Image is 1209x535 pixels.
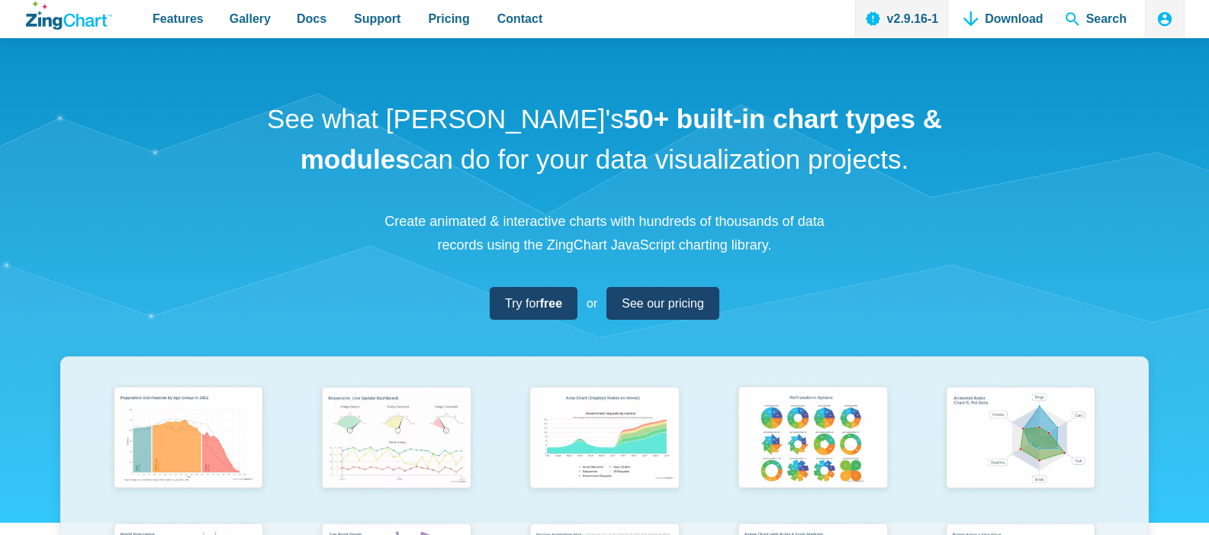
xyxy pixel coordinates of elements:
[84,380,292,517] a: Population Distribution by Age Group in 2052
[587,293,597,314] span: or
[313,380,479,499] img: Responsive Live Update Dashboard
[490,287,577,320] a: Try forfree
[292,380,500,517] a: Responsive Live Update Dashboard
[521,380,687,499] img: Area Chart (Displays Nodes on Hover)
[297,8,326,29] span: Docs
[230,8,271,29] span: Gallery
[622,293,704,314] span: See our pricing
[729,380,895,499] img: Pie Transform Options
[428,8,469,29] span: Pricing
[105,380,272,499] img: Population Distribution by Age Group in 2052
[26,2,112,30] a: ZingChart Logo. Click to return to the homepage
[262,99,948,179] h1: See what [PERSON_NAME]'s can do for your data visualization projects.
[505,293,562,314] span: Try for
[301,104,942,174] strong: 50+ built-in chart types & modules
[354,8,400,29] span: Support
[497,8,543,29] span: Contact
[937,380,1104,499] img: Animated Radar Chart ft. Pet Data
[153,8,204,29] span: Features
[606,287,719,320] a: See our pricing
[917,380,1125,517] a: Animated Radar Chart ft. Pet Data
[500,380,709,517] a: Area Chart (Displays Nodes on Hover)
[376,210,834,256] p: Create animated & interactive charts with hundreds of thousands of data records using the ZingCha...
[540,297,562,310] strong: free
[709,380,917,517] a: Pie Transform Options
